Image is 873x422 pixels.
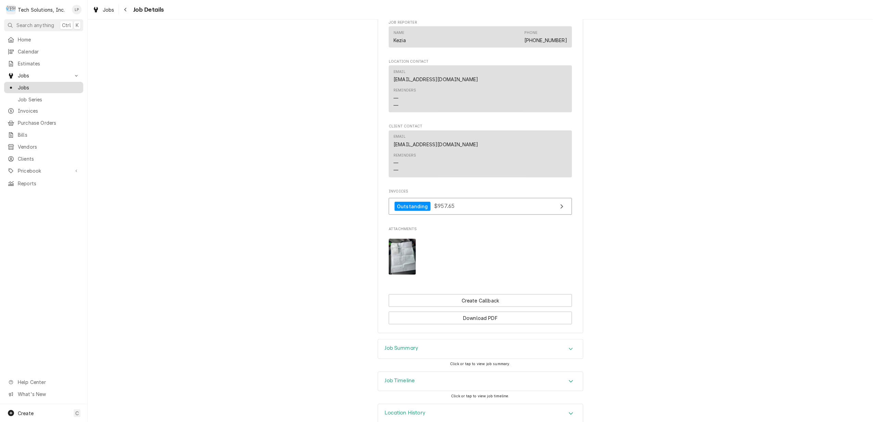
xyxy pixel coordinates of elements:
a: [PHONE_NUMBER] [524,37,567,43]
div: Attachments [389,226,572,280]
a: Go to Jobs [4,70,83,81]
a: Bills [4,129,83,140]
div: Email [394,134,406,139]
span: Click or tap to view job timeline. [451,394,509,398]
span: Create [18,410,34,416]
span: Vendors [18,143,80,150]
span: Job Details [131,5,164,14]
div: — [394,102,398,109]
div: Button Group [389,294,572,324]
div: Accordion Header [378,372,583,391]
span: Pricebook [18,167,70,174]
div: Job Reporter List [389,26,572,50]
div: Phone [524,30,567,44]
div: Location Contact [389,59,572,115]
span: Ctrl [62,22,71,29]
div: Button Group Row [389,307,572,324]
span: Location Contact [389,59,572,64]
button: Accordion Details Expand Trigger [378,372,583,391]
span: $957.65 [434,203,454,210]
div: Reminders [394,153,416,174]
div: Contact [389,131,572,177]
div: Kezia [394,37,406,44]
div: Location Contact List [389,65,572,115]
button: Create Callback [389,294,572,307]
a: [EMAIL_ADDRESS][DOMAIN_NAME] [394,76,478,82]
div: Button Group Row [389,294,572,307]
a: Job Series [4,94,83,105]
div: LP [72,5,82,14]
span: Jobs [103,6,114,13]
img: 5NkqEJErSKbzFHitLnPA [389,239,416,275]
h3: Job Timeline [385,377,415,384]
div: Contact [389,65,572,112]
div: — [394,95,398,102]
span: Invoices [18,107,80,114]
a: Vendors [4,141,83,152]
span: Jobs [18,84,80,91]
span: Jobs [18,72,70,79]
span: Client Contact [389,124,572,129]
div: Outstanding [395,202,431,211]
a: Invoices [4,105,83,116]
a: Go to Pricebook [4,165,83,176]
span: Job Reporter [389,20,572,25]
button: Accordion Details Expand Trigger [378,339,583,359]
span: Job Series [18,96,80,103]
a: Purchase Orders [4,117,83,128]
div: Email [394,134,478,148]
div: Client Contact [389,124,572,180]
div: Client Contact List [389,131,572,181]
span: Reports [18,180,80,187]
div: Invoices [389,189,572,218]
span: Calendar [18,48,80,55]
span: Clients [18,155,80,162]
div: Job Summary [378,339,583,359]
div: Lisa Paschal's Avatar [72,5,82,14]
div: Accordion Header [378,339,583,359]
a: Jobs [90,4,117,15]
div: — [394,159,398,166]
div: Job Timeline [378,372,583,392]
span: Bills [18,131,80,138]
span: Search anything [16,22,54,29]
span: Purchase Orders [18,119,80,126]
button: Search anythingCtrlK [4,19,83,31]
div: Phone [524,30,538,36]
div: Email [394,69,406,75]
a: [EMAIL_ADDRESS][DOMAIN_NAME] [394,141,478,147]
span: K [76,22,79,29]
div: Job Reporter [389,20,572,51]
span: Invoices [389,189,572,194]
a: Jobs [4,82,83,93]
a: Go to Help Center [4,376,83,388]
span: Attachments [389,233,572,280]
div: T [6,5,16,14]
span: C [75,410,79,417]
a: Estimates [4,58,83,69]
span: Estimates [18,60,80,67]
div: Reminders [394,88,416,109]
a: Reports [4,178,83,189]
div: Contact [389,26,572,47]
a: Home [4,34,83,45]
a: View Invoice [389,198,572,215]
a: Calendar [4,46,83,57]
div: Reminders [394,88,416,93]
span: Help Center [18,378,79,386]
div: — [394,166,398,174]
div: Tech Solutions, Inc.'s Avatar [6,5,16,14]
div: Tech Solutions, Inc. [18,6,65,13]
button: Download PDF [389,312,572,324]
span: Click or tap to view job summary. [450,362,510,366]
div: Name [394,30,406,44]
div: Reminders [394,153,416,158]
div: Email [394,69,478,83]
a: Go to What's New [4,388,83,400]
a: Clients [4,153,83,164]
span: Home [18,36,80,43]
span: Attachments [389,226,572,232]
div: Name [394,30,404,36]
h3: Job Summary [385,345,419,351]
button: Navigate back [120,4,131,15]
